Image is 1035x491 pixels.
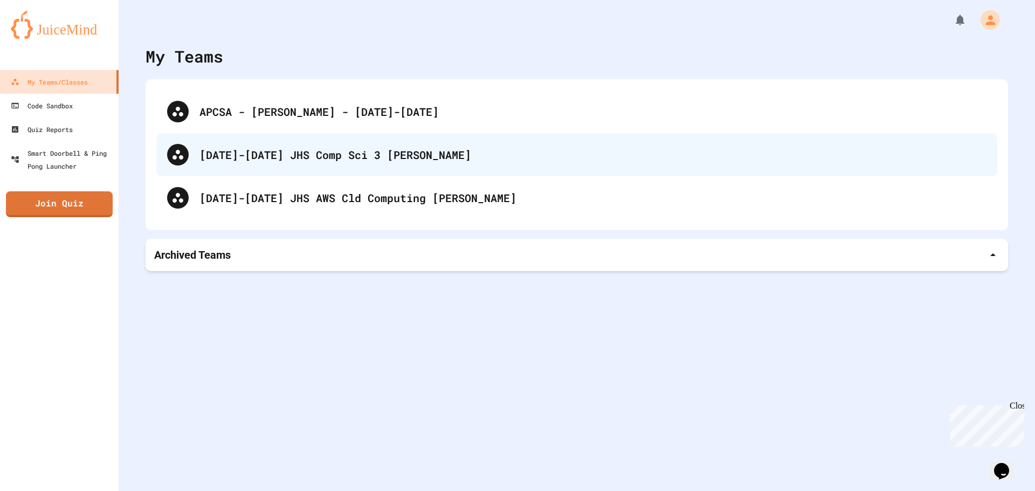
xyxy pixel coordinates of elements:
div: My Notifications [934,11,969,29]
div: APCSA - [PERSON_NAME] - [DATE]-[DATE] [199,103,986,120]
div: Code Sandbox [11,99,73,112]
div: [DATE]-[DATE] JHS AWS Cld Computing [PERSON_NAME] [156,176,997,219]
img: logo-orange.svg [11,11,108,39]
div: Chat with us now!Close [4,4,74,68]
div: [DATE]-[DATE] JHS Comp Sci 3 [PERSON_NAME] [156,133,997,176]
div: My Account [969,8,1003,32]
div: Quiz Reports [11,123,73,136]
a: Join Quiz [6,191,113,217]
div: [DATE]-[DATE] JHS AWS Cld Computing [PERSON_NAME] [199,190,986,206]
iframe: chat widget [990,448,1024,480]
p: Archived Teams [154,247,231,262]
div: [DATE]-[DATE] JHS Comp Sci 3 [PERSON_NAME] [199,147,986,163]
iframe: chat widget [946,401,1024,447]
div: Smart Doorbell & Ping Pong Launcher [11,147,114,172]
div: APCSA - [PERSON_NAME] - [DATE]-[DATE] [156,90,997,133]
div: My Teams/Classes [11,75,88,88]
div: My Teams [146,44,223,68]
